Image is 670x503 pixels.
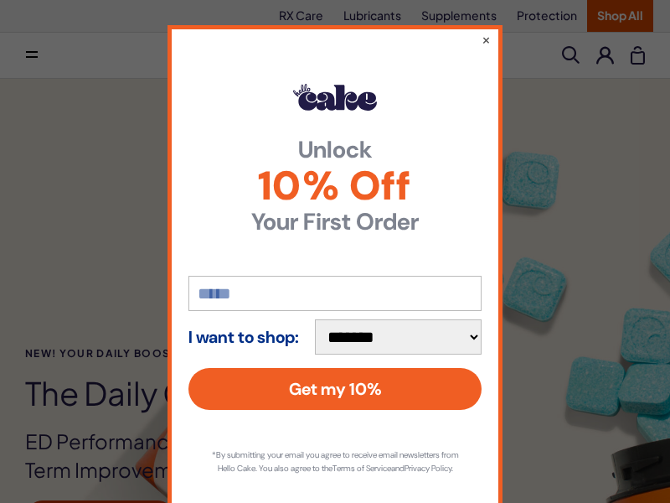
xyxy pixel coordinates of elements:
p: *By submitting your email you agree to receive email newsletters from Hello Cake. You also agree ... [205,449,465,475]
button: Get my 10% [188,368,482,410]
a: Terms of Service [332,463,391,474]
img: Hello Cake [293,84,377,111]
a: Privacy Policy [405,463,451,474]
strong: I want to shop: [188,328,299,346]
span: 10% Off [188,166,482,206]
button: × [482,31,491,48]
strong: Your First Order [188,210,482,234]
strong: Unlock [188,138,482,162]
